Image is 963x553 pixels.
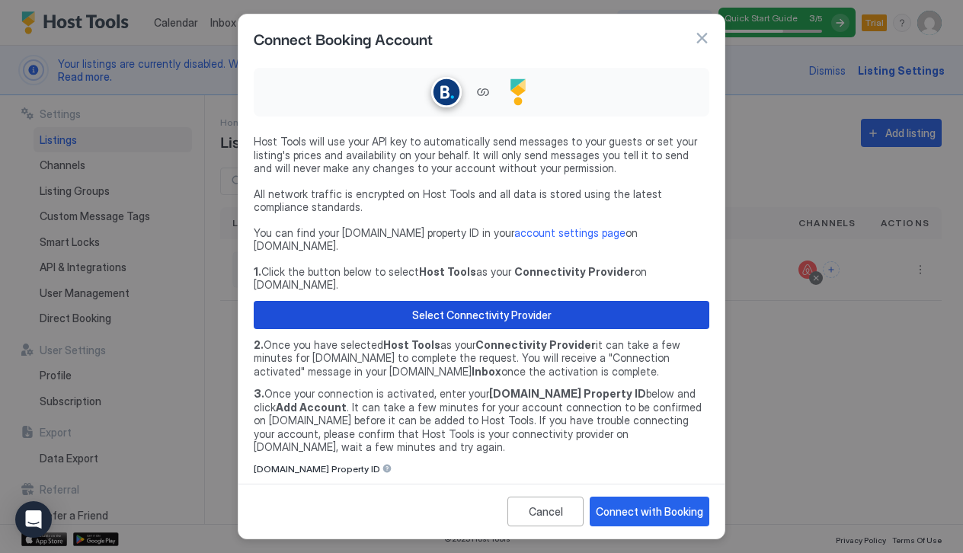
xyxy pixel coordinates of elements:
[254,226,709,253] span: You can find your [DOMAIN_NAME] property ID in your on [DOMAIN_NAME].
[507,497,584,526] button: Cancel
[254,338,264,351] b: 2.
[412,307,552,323] div: Select Connectivity Provider
[529,503,563,519] div: Cancel
[276,401,347,414] b: Add Account
[383,338,440,351] b: Host Tools
[489,387,646,400] b: [DOMAIN_NAME] Property ID
[254,338,709,379] span: Once you have selected as your it can take a few minutes for [DOMAIN_NAME] to complete the reques...
[15,501,52,538] div: Open Intercom Messenger
[596,503,703,519] div: Connect with Booking
[590,497,709,526] button: Connect with Booking
[514,265,635,278] b: Connectivity Provider
[254,135,709,175] span: Host Tools will use your API key to automatically send messages to your guests or set your listin...
[514,226,625,239] a: account settings page
[254,387,264,400] b: 3.
[254,387,709,454] span: Once your connection is activated, enter your below and click . It can take a few minutes for you...
[254,301,709,329] button: Select Connectivity Provider
[254,265,261,278] b: 1.
[254,27,433,50] span: Connect Booking Account
[419,265,476,278] b: Host Tools
[254,187,709,214] span: All network traffic is encrypted on Host Tools and all data is stored using the latest compliance...
[254,265,709,292] span: Click the button below to select as your on [DOMAIN_NAME].
[472,365,501,378] b: Inbox
[254,463,380,475] span: [DOMAIN_NAME] Property ID
[475,338,596,351] b: Connectivity Provider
